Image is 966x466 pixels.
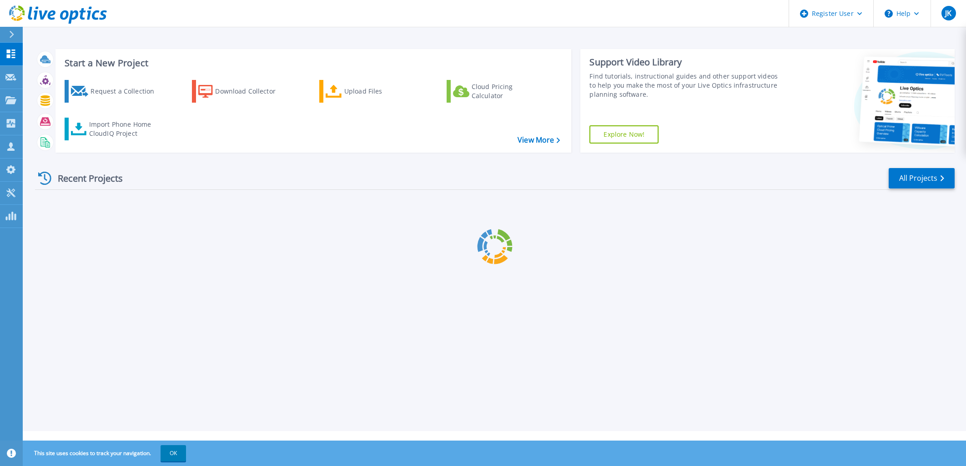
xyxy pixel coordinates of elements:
[589,125,659,144] a: Explore Now!
[91,82,163,100] div: Request a Collection
[518,136,560,144] a: View More
[215,82,288,100] div: Download Collector
[889,168,955,188] a: All Projects
[447,80,548,103] a: Cloud Pricing Calculator
[35,167,135,189] div: Recent Projects
[25,445,186,461] span: This site uses cookies to track your navigation.
[945,10,951,17] span: JK
[472,82,544,100] div: Cloud Pricing Calculator
[65,80,166,103] a: Request a Collection
[344,82,417,100] div: Upload Files
[192,80,293,103] a: Download Collector
[589,72,781,99] div: Find tutorials, instructional guides and other support videos to help you make the most of your L...
[589,56,781,68] div: Support Video Library
[319,80,421,103] a: Upload Files
[161,445,186,461] button: OK
[89,120,160,138] div: Import Phone Home CloudIQ Project
[65,58,560,68] h3: Start a New Project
